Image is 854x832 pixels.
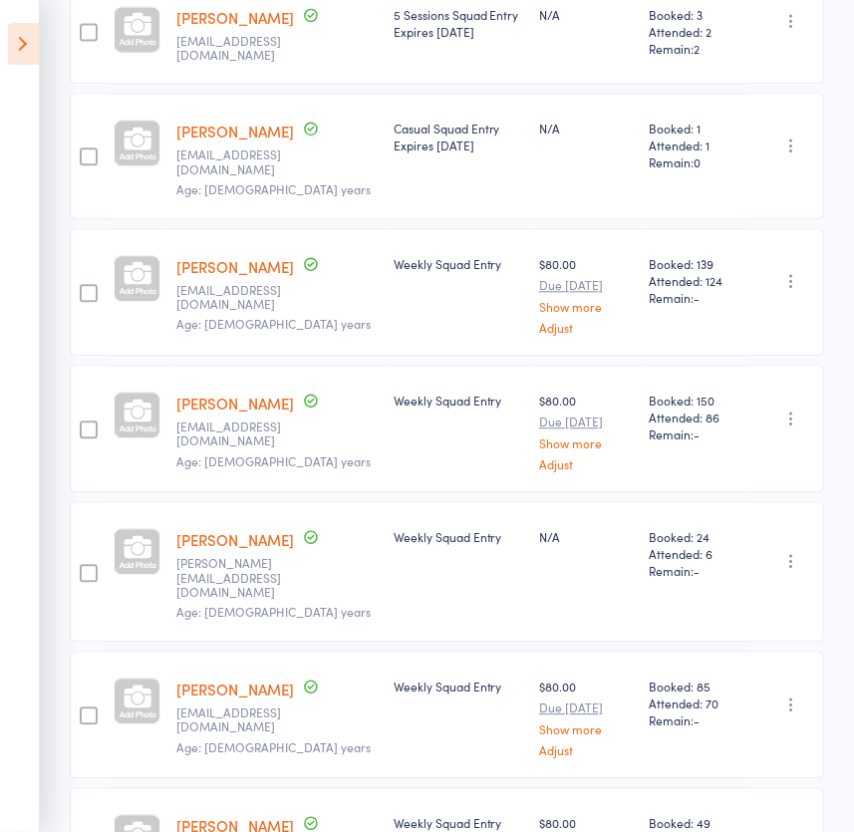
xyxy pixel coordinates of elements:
div: N/A [539,528,633,545]
small: Davewlomax@gmail.com [176,34,306,63]
small: bwana88@hotmail.com [176,283,306,312]
span: - [694,289,700,306]
a: Adjust [539,743,633,756]
span: Booked: 1 [649,120,740,137]
div: Expires [DATE] [394,137,523,153]
span: Attended: 1 [649,137,740,153]
a: Show more [539,436,633,449]
span: Booked: 150 [649,392,740,409]
div: $80.00 [539,678,633,756]
div: Weekly Squad Entry [394,255,523,272]
small: kim@bdcf.org [176,556,306,599]
span: Booked: 85 [649,678,740,694]
a: Adjust [539,321,633,334]
a: [PERSON_NAME] [176,7,294,28]
span: Booked: 24 [649,528,740,545]
span: - [694,711,700,728]
span: 0 [694,153,701,170]
span: Remain: [649,289,740,306]
span: Remain: [649,425,740,442]
a: Adjust [539,457,633,470]
span: Age: [DEMOGRAPHIC_DATA] years [176,603,371,620]
div: $80.00 [539,392,633,470]
span: Remain: [649,711,740,728]
span: Remain: [649,562,740,579]
a: [PERSON_NAME] [176,393,294,414]
a: [PERSON_NAME] [176,256,294,277]
small: Due [DATE] [539,278,633,292]
a: Show more [539,300,633,313]
small: Due [DATE] [539,700,633,714]
div: Weekly Squad Entry [394,392,523,409]
span: 2 [694,40,700,57]
small: bronaghsmarley@gmail.com [176,419,306,448]
div: N/A [539,120,633,137]
span: Booked: 139 [649,255,740,272]
a: [PERSON_NAME] [176,529,294,550]
span: Attended: 124 [649,272,740,289]
div: Casual Squad Entry [394,120,523,153]
span: Booked: 3 [649,6,740,23]
div: 5 Sessions Squad Entry [394,6,523,40]
span: Remain: [649,153,740,170]
a: [PERSON_NAME] [176,121,294,141]
div: Weekly Squad Entry [394,528,523,545]
a: [PERSON_NAME] [176,679,294,699]
span: Age: [DEMOGRAPHIC_DATA] years [176,738,371,755]
span: Attended: 2 [649,23,740,40]
span: Attended: 70 [649,694,740,711]
span: Age: [DEMOGRAPHIC_DATA] years [176,452,371,469]
span: Remain: [649,40,740,57]
div: Expires [DATE] [394,23,523,40]
div: $80.00 [539,255,633,334]
small: Due [DATE] [539,415,633,428]
span: - [694,562,700,579]
a: Show more [539,722,633,735]
div: N/A [539,6,633,23]
span: Booked: 49 [649,814,740,831]
span: Attended: 86 [649,409,740,425]
span: Age: [DEMOGRAPHIC_DATA] years [176,180,371,197]
span: Attended: 6 [649,545,740,562]
div: Weekly Squad Entry [394,678,523,694]
span: Age: [DEMOGRAPHIC_DATA] years [176,315,371,332]
small: elliotcharlesnathan@icloud.com [176,705,306,734]
span: - [694,425,700,442]
small: olou8597@uni.sydney.edu.au [176,147,306,176]
div: Weekly Squad Entry [394,814,523,831]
